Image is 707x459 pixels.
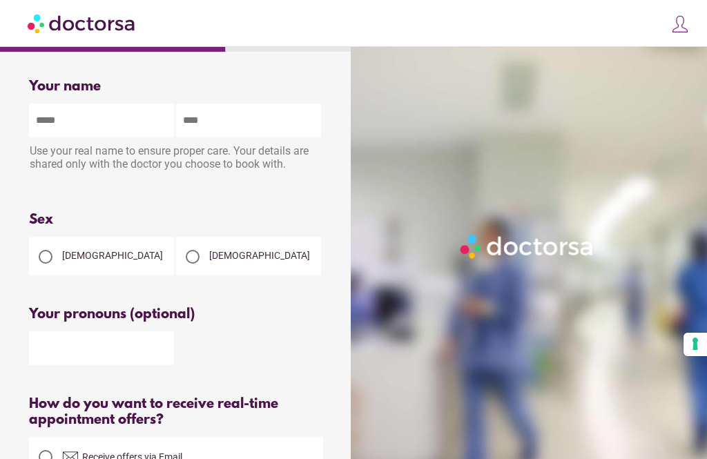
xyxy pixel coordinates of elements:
div: Your pronouns (optional) [29,306,323,322]
div: How do you want to receive real-time appointment offers? [29,396,323,428]
img: icons8-customer-100.png [670,14,690,34]
div: Sex [29,212,323,228]
div: Your name [29,79,323,95]
span: [DEMOGRAPHIC_DATA] [62,250,163,261]
span: [DEMOGRAPHIC_DATA] [209,250,310,261]
img: Doctorsa.com [28,8,137,39]
img: Logo-Doctorsa-trans-White-partial-flat.png [456,231,598,262]
div: Use your real name to ensure proper care. Your details are shared only with the doctor you choose... [29,137,323,181]
button: Your consent preferences for tracking technologies [684,333,707,356]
